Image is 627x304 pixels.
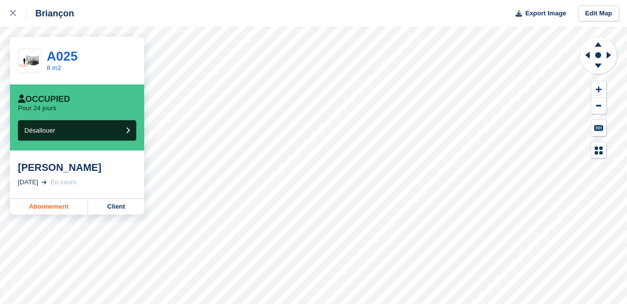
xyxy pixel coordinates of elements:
div: [PERSON_NAME] [18,161,136,173]
span: Export Image [525,8,566,18]
div: Occupied [18,94,70,104]
span: Désallouer [24,127,55,134]
a: Edit Map [578,5,619,22]
button: Keyboard Shortcuts [591,120,606,136]
button: Désallouer [18,120,136,141]
a: A025 [47,49,78,64]
a: Client [88,199,144,215]
img: 8%20m%20box%202nd%20size.png [18,53,41,69]
button: Map Legend [591,142,606,158]
a: Abonnement [10,199,88,215]
button: Zoom In [591,81,606,98]
a: 8 m2 [47,64,61,72]
div: [DATE] [18,177,38,187]
img: arrow-right-light-icn-cde0832a797a2874e46488d9cf13f60e5c3a73dbe684e267c42b8395dfbc2abf.svg [42,180,47,184]
div: Briançon [26,7,74,19]
button: Export Image [510,5,566,22]
p: Pour 24 jours [18,104,56,112]
button: Zoom Out [591,98,606,114]
div: En cours [51,177,76,187]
